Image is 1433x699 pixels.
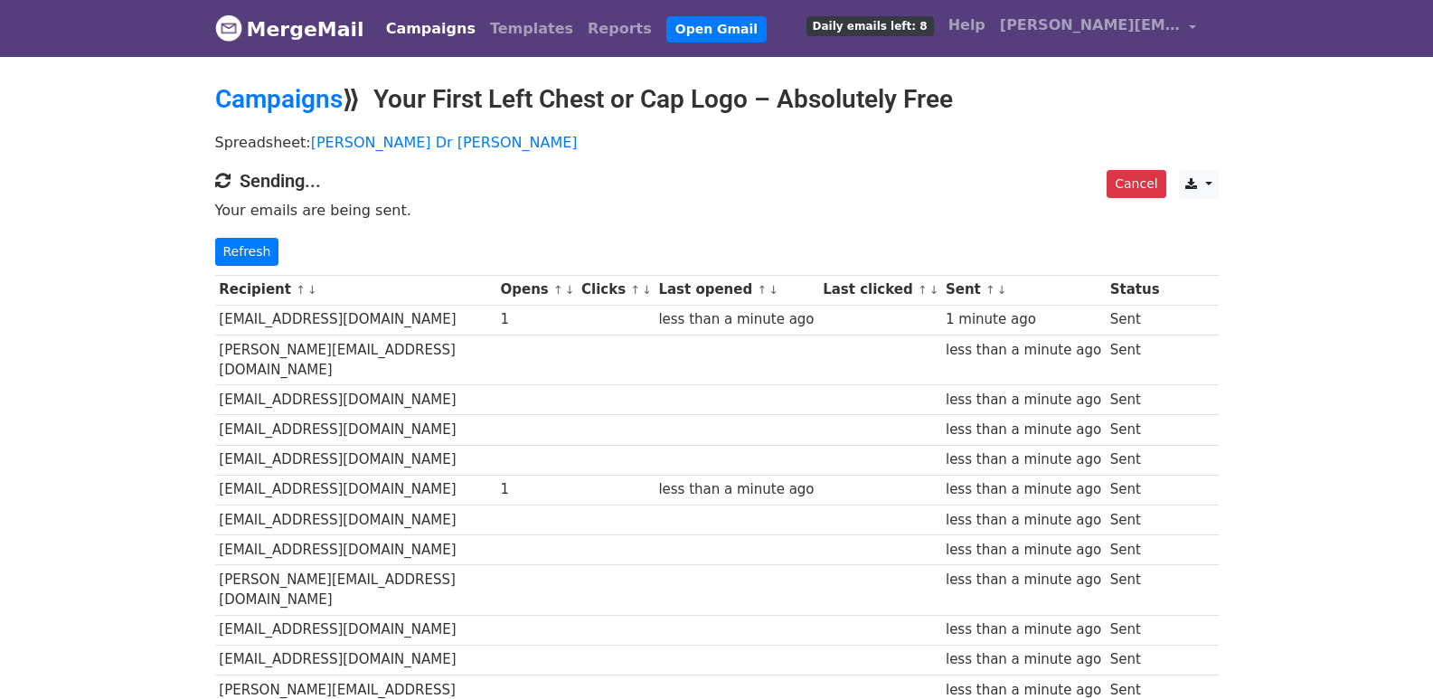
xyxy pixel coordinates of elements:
td: Sent [1106,505,1164,534]
td: Sent [1106,534,1164,564]
td: [EMAIL_ADDRESS][DOMAIN_NAME] [215,305,496,335]
th: Clicks [577,275,654,305]
div: less than a minute ago [946,570,1101,590]
p: Spreadsheet: [215,133,1219,152]
a: Cancel [1107,170,1165,198]
td: Sent [1106,615,1164,645]
a: Daily emails left: 8 [799,7,941,43]
div: less than a minute ago [946,340,1101,361]
td: [EMAIL_ADDRESS][DOMAIN_NAME] [215,505,496,534]
a: ↑ [918,283,928,297]
td: Sent [1106,445,1164,475]
a: Reports [580,11,659,47]
a: Refresh [215,238,279,266]
td: [EMAIL_ADDRESS][DOMAIN_NAME] [215,445,496,475]
th: Status [1106,275,1164,305]
a: ↓ [997,283,1007,297]
a: ↑ [630,283,640,297]
a: ↓ [642,283,652,297]
td: [EMAIL_ADDRESS][DOMAIN_NAME] [215,615,496,645]
a: Campaigns [379,11,483,47]
div: less than a minute ago [946,420,1101,440]
td: [PERSON_NAME][EMAIL_ADDRESS][DOMAIN_NAME] [215,564,496,615]
a: Campaigns [215,84,343,114]
td: [EMAIL_ADDRESS][DOMAIN_NAME] [215,385,496,415]
div: 1 minute ago [946,309,1101,330]
a: Templates [483,11,580,47]
div: less than a minute ago [946,649,1101,670]
a: Help [941,7,993,43]
a: ↓ [307,283,317,297]
a: ↓ [929,283,939,297]
a: [PERSON_NAME] Dr [PERSON_NAME] [311,134,578,151]
td: Sent [1106,564,1164,615]
td: [EMAIL_ADDRESS][DOMAIN_NAME] [215,534,496,564]
div: less than a minute ago [658,479,814,500]
div: less than a minute ago [946,540,1101,561]
td: [EMAIL_ADDRESS][DOMAIN_NAME] [215,415,496,445]
th: Last opened [655,275,819,305]
h2: ⟫ Your First Left Chest or Cap Logo – Absolutely Free [215,84,1219,115]
td: Sent [1106,645,1164,675]
div: less than a minute ago [946,449,1101,470]
a: ↑ [553,283,563,297]
div: less than a minute ago [946,619,1101,640]
div: less than a minute ago [946,510,1101,531]
a: Open Gmail [666,16,767,43]
a: ↑ [296,283,306,297]
td: Sent [1106,475,1164,505]
th: Last clicked [818,275,941,305]
a: [PERSON_NAME][EMAIL_ADDRESS][DOMAIN_NAME] [993,7,1204,50]
div: 1 [500,479,572,500]
td: [EMAIL_ADDRESS][DOMAIN_NAME] [215,645,496,675]
th: Recipient [215,275,496,305]
td: Sent [1106,415,1164,445]
td: Sent [1106,305,1164,335]
td: Sent [1106,335,1164,385]
span: Daily emails left: 8 [806,16,934,36]
h4: Sending... [215,170,1219,192]
th: Opens [496,275,578,305]
a: ↑ [757,283,767,297]
a: ↓ [565,283,575,297]
div: 1 [500,309,572,330]
div: less than a minute ago [946,479,1101,500]
th: Sent [941,275,1106,305]
div: less than a minute ago [946,390,1101,411]
a: MergeMail [215,10,364,48]
td: [PERSON_NAME][EMAIL_ADDRESS][DOMAIN_NAME] [215,335,496,385]
img: MergeMail logo [215,14,242,42]
a: ↑ [985,283,995,297]
td: [EMAIL_ADDRESS][DOMAIN_NAME] [215,475,496,505]
td: Sent [1106,385,1164,415]
span: [PERSON_NAME][EMAIL_ADDRESS][DOMAIN_NAME] [1000,14,1181,36]
div: less than a minute ago [658,309,814,330]
a: ↓ [768,283,778,297]
p: Your emails are being sent. [215,201,1219,220]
